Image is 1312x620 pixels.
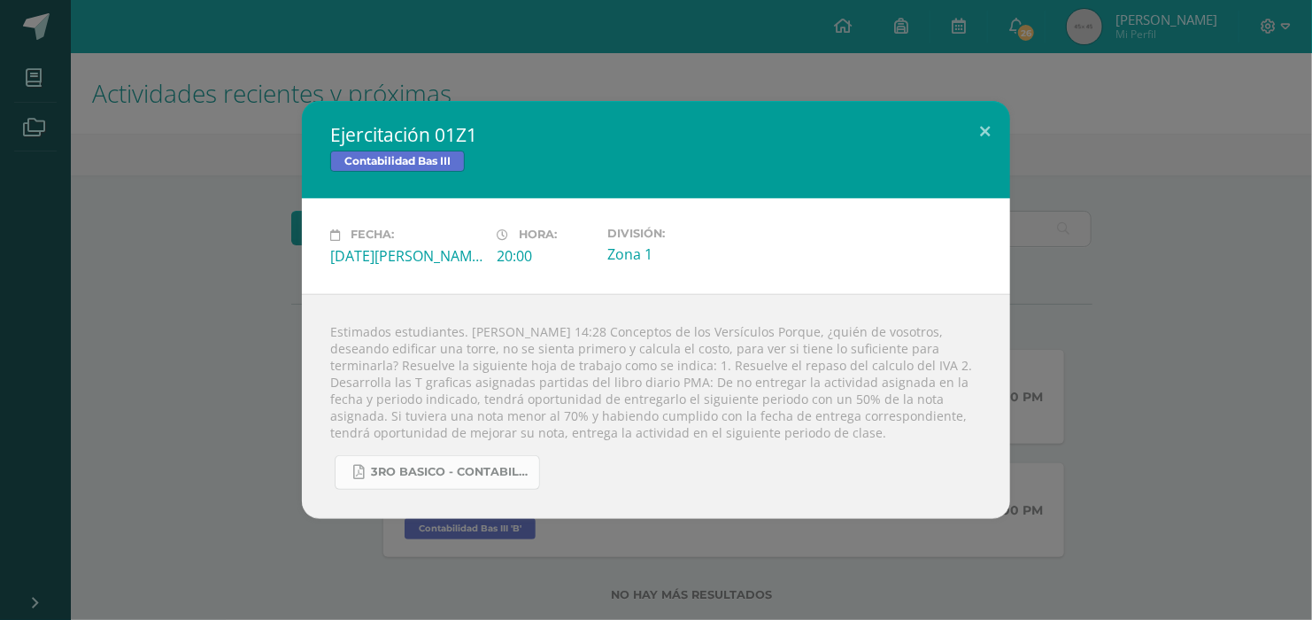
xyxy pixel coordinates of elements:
h2: Ejercitación 01Z1 [330,122,982,147]
a: 3ro basico - Contabilidad.pdf [335,455,540,490]
div: Zona 1 [607,244,760,264]
span: Fecha: [351,229,394,242]
span: Contabilidad Bas III [330,151,465,172]
div: [DATE][PERSON_NAME] [330,246,482,266]
div: Estimados estudiantes. [PERSON_NAME] 14:28 Conceptos de los Versículos Porque, ¿quién de vosotros... [302,294,1010,519]
span: 3ro basico - Contabilidad.pdf [371,465,530,479]
div: 20:00 [497,246,593,266]
span: Hora: [519,229,557,242]
button: Close (Esc) [960,101,1010,161]
label: División: [607,227,760,240]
